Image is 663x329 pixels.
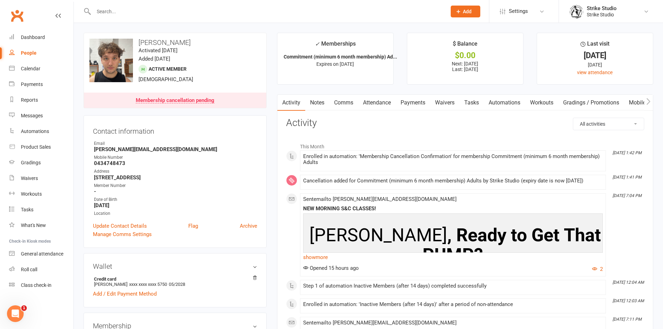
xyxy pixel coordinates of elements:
[94,154,257,161] div: Mobile Number
[9,124,73,139] a: Automations
[139,76,193,83] span: [DEMOGRAPHIC_DATA]
[94,196,257,203] div: Date of Birth
[9,246,73,262] a: General attendance kiosk mode
[93,230,152,238] a: Manage Comms Settings
[587,11,617,18] div: Strike Studio
[613,150,641,155] i: [DATE] 1:42 PM
[613,317,641,322] i: [DATE] 7:11 PM
[613,175,641,180] i: [DATE] 1:41 PM
[459,95,484,111] a: Tasks
[613,298,644,303] i: [DATE] 12:03 AM
[613,280,644,285] i: [DATE] 12:04 AM
[240,222,257,230] a: Archive
[303,283,603,289] div: Step 1 of automation Inactive Members (after 14 days) completed successfully
[577,70,613,75] a: view attendance
[396,95,430,111] a: Payments
[7,305,24,322] iframe: Intercom live chat
[169,282,185,287] span: 05/2028
[9,77,73,92] a: Payments
[9,218,73,233] a: What's New
[89,39,261,46] h3: [PERSON_NAME]
[21,81,43,87] div: Payments
[286,118,644,128] h3: Activity
[413,61,517,72] p: Next: [DATE] Last: [DATE]
[624,95,662,111] a: Mobile App
[93,222,147,230] a: Update Contact Details
[149,66,187,72] span: Active member
[136,98,214,103] div: Membership cancellation pending
[303,301,603,307] div: Enrolled in automation: 'Inactive Members (after 14 days)' after a period of non-attendance
[543,52,647,59] div: [DATE]
[316,61,354,67] span: Expires on [DATE]
[21,113,43,118] div: Messages
[286,139,644,150] li: This Month
[94,168,257,175] div: Address
[451,6,480,17] button: Add
[93,263,257,270] h3: Wallet
[9,171,73,186] a: Waivers
[188,222,198,230] a: Flag
[21,267,37,272] div: Roll call
[92,7,442,16] input: Search...
[309,225,447,246] span: [PERSON_NAME]
[94,146,257,152] strong: [PERSON_NAME][EMAIL_ADDRESS][DOMAIN_NAME]
[303,206,603,212] div: NEW MORNING S&C CLASSES!
[413,52,517,59] div: $0.00
[21,175,38,181] div: Waivers
[21,97,38,103] div: Reports
[358,95,396,111] a: Attendance
[303,252,603,262] a: show more
[9,155,73,171] a: Gradings
[9,139,73,155] a: Product Sales
[94,210,257,217] div: Location
[9,45,73,61] a: People
[315,41,319,47] i: ✓
[329,95,358,111] a: Comms
[284,54,397,60] strong: Commitment (minimum 6 month membership) Ad...
[9,186,73,202] a: Workouts
[453,39,477,52] div: $ Balance
[277,95,305,111] a: Activity
[9,30,73,45] a: Dashboard
[94,140,257,147] div: Email
[21,160,41,165] div: Gradings
[94,276,254,282] strong: Credit card
[21,222,46,228] div: What's New
[21,34,45,40] div: Dashboard
[9,61,73,77] a: Calendar
[463,9,472,14] span: Add
[21,191,42,197] div: Workouts
[94,160,257,166] strong: 0434748473
[21,305,27,311] span: 1
[587,5,617,11] div: Strike Studio
[94,174,257,181] strong: [STREET_ADDRESS]
[423,225,601,266] span: , Ready to Get That PUMP?
[93,125,257,135] h3: Contact information
[569,5,583,18] img: thumb_image1723780799.png
[94,202,257,209] strong: [DATE]
[303,265,359,271] span: Opened 15 hours ago
[21,207,33,212] div: Tasks
[509,3,528,19] span: Settings
[303,320,457,326] span: Sent email to [PERSON_NAME][EMAIL_ADDRESS][DOMAIN_NAME]
[21,251,63,257] div: General attendance
[21,144,51,150] div: Product Sales
[139,47,177,54] time: Activated [DATE]
[93,275,257,288] li: [PERSON_NAME]
[543,61,647,69] div: [DATE]
[94,188,257,195] strong: -
[9,202,73,218] a: Tasks
[89,39,133,82] img: image1738308062.png
[21,50,37,56] div: People
[558,95,624,111] a: Gradings / Promotions
[430,95,459,111] a: Waivers
[592,265,603,273] button: 2
[305,95,329,111] a: Notes
[484,95,525,111] a: Automations
[93,290,157,298] a: Add / Edit Payment Method
[303,196,457,202] span: Sent email to [PERSON_NAME][EMAIL_ADDRESS][DOMAIN_NAME]
[21,66,40,71] div: Calendar
[94,182,257,189] div: Member Number
[129,282,167,287] span: xxxx xxxx xxxx 5750
[8,7,26,24] a: Clubworx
